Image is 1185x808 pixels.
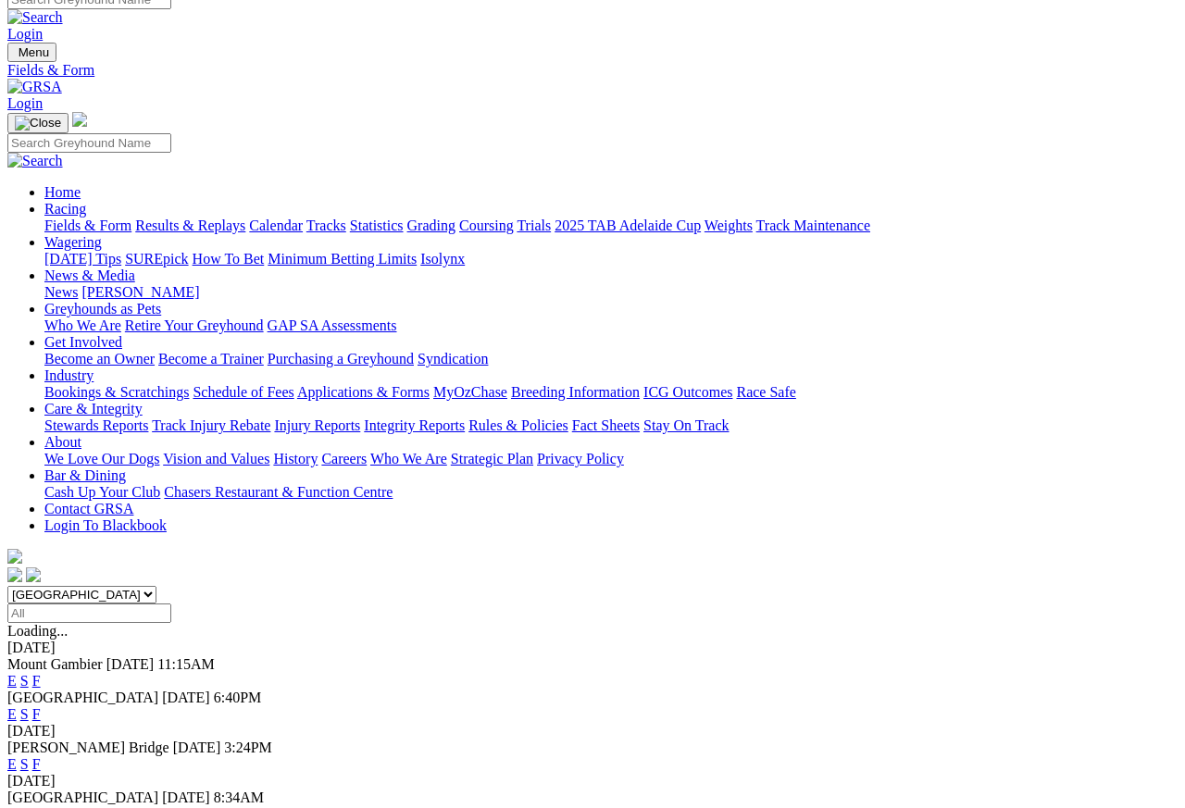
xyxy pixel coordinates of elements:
span: 6:40PM [214,690,262,706]
a: Isolynx [420,252,465,267]
a: History [273,452,318,467]
span: [DATE] [106,657,155,673]
div: [DATE] [7,774,1178,790]
a: F [32,757,41,773]
a: MyOzChase [433,385,507,401]
div: About [44,452,1178,468]
a: Trials [517,218,551,234]
a: Bookings & Scratchings [44,385,189,401]
a: Injury Reports [274,418,360,434]
a: Results & Replays [135,218,245,234]
input: Select date [7,604,171,624]
a: Retire Your Greyhound [125,318,264,334]
span: [DATE] [162,690,210,706]
button: Toggle navigation [7,44,56,63]
a: SUREpick [125,252,188,267]
img: Search [7,10,63,27]
span: 11:15AM [157,657,215,673]
a: Coursing [459,218,514,234]
img: logo-grsa-white.png [72,113,87,128]
a: Minimum Betting Limits [268,252,417,267]
span: [DATE] [173,740,221,756]
span: 3:24PM [224,740,272,756]
a: Purchasing a Greyhound [268,352,414,367]
button: Toggle navigation [7,114,69,134]
a: Schedule of Fees [193,385,293,401]
a: Cash Up Your Club [44,485,160,501]
a: Wagering [44,235,102,251]
a: E [7,757,17,773]
a: Contact GRSA [44,502,133,517]
div: Industry [44,385,1178,402]
div: Wagering [44,252,1178,268]
a: Chasers Restaurant & Function Centre [164,485,393,501]
a: How To Bet [193,252,265,267]
a: We Love Our Dogs [44,452,159,467]
a: Who We Are [44,318,121,334]
a: Stewards Reports [44,418,148,434]
a: Grading [407,218,455,234]
a: Fields & Form [44,218,131,234]
div: [DATE] [7,724,1178,740]
a: Stay On Track [643,418,729,434]
a: Vision and Values [163,452,269,467]
a: Industry [44,368,94,384]
a: F [32,674,41,690]
a: Racing [44,202,86,218]
a: Calendar [249,218,303,234]
a: Weights [705,218,753,234]
a: Fields & Form [7,63,1178,80]
a: Bar & Dining [44,468,126,484]
a: 2025 TAB Adelaide Cup [555,218,701,234]
span: [GEOGRAPHIC_DATA] [7,690,158,706]
a: Statistics [350,218,404,234]
img: Close [15,117,61,131]
a: E [7,707,17,723]
a: S [20,674,29,690]
a: Integrity Reports [364,418,465,434]
a: Become a Trainer [158,352,264,367]
a: News & Media [44,268,135,284]
a: Careers [321,452,367,467]
div: Racing [44,218,1178,235]
a: Become an Owner [44,352,155,367]
span: [DATE] [162,790,210,806]
span: Mount Gambier [7,657,103,673]
a: Home [44,185,81,201]
div: Greyhounds as Pets [44,318,1178,335]
a: Privacy Policy [537,452,624,467]
a: Strategic Plan [451,452,533,467]
a: Tracks [306,218,346,234]
a: Rules & Policies [468,418,568,434]
a: Login [7,96,43,112]
img: twitter.svg [26,568,41,583]
a: Get Involved [44,335,122,351]
a: Care & Integrity [44,402,143,417]
a: [DATE] Tips [44,252,121,267]
a: Applications & Forms [297,385,430,401]
div: [DATE] [7,640,1178,657]
input: Search [7,134,171,154]
a: About [44,435,81,451]
span: Loading... [7,624,68,640]
a: Race Safe [736,385,795,401]
a: Login To Blackbook [44,518,167,534]
img: logo-grsa-white.png [7,550,22,565]
a: S [20,707,29,723]
img: facebook.svg [7,568,22,583]
a: Login [7,27,43,43]
a: Track Injury Rebate [152,418,270,434]
a: S [20,757,29,773]
a: [PERSON_NAME] [81,285,199,301]
a: GAP SA Assessments [268,318,397,334]
a: Fact Sheets [572,418,640,434]
a: E [7,674,17,690]
a: Greyhounds as Pets [44,302,161,317]
img: GRSA [7,80,62,96]
a: Track Maintenance [756,218,870,234]
div: Bar & Dining [44,485,1178,502]
span: [GEOGRAPHIC_DATA] [7,790,158,806]
span: Menu [19,46,49,60]
div: Get Involved [44,352,1178,368]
